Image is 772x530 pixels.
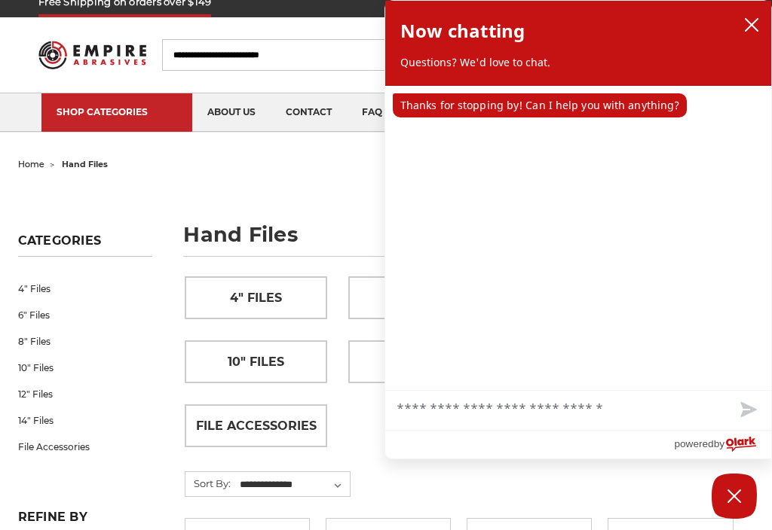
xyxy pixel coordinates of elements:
span: powered [674,434,713,453]
p: Thanks for stopping by! Can I help you with anything? [393,93,687,117]
button: Send message [723,391,771,430]
a: 10" Files [185,341,326,382]
a: 4" Files [185,277,326,318]
a: 14" Files [18,407,153,434]
a: 6" Files [18,302,153,328]
img: Empire Abrasives [38,34,146,76]
h5: Categories [18,233,153,257]
button: Close Chatbox [712,474,757,519]
a: File Accessories [185,405,326,446]
a: 8" Files [18,328,153,355]
div: SHOP CATEGORIES [57,106,177,117]
a: Powered by Olark [674,431,771,458]
a: 4" Files [18,276,153,302]
span: File Accessories [196,413,317,439]
a: 10" Files [18,355,153,381]
div: chat [385,86,771,390]
button: close chatbox [740,14,764,36]
a: about us [192,93,271,132]
a: home [18,159,44,169]
a: 12" Files [349,341,490,382]
a: 6" Files [349,277,490,318]
a: faq [347,93,397,132]
span: 10" Files [228,349,284,375]
a: SHOP CATEGORIES [41,93,192,132]
label: Sort By: [185,472,231,495]
span: by [714,434,725,453]
a: 12" Files [18,381,153,407]
span: 4" Files [230,285,282,311]
p: Questions? We'd love to chat. [400,55,756,70]
a: File Accessories [18,434,153,460]
select: Sort By: [237,474,350,496]
h2: Now chatting [400,16,525,46]
a: contact [271,93,347,132]
span: hand files [62,159,108,169]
